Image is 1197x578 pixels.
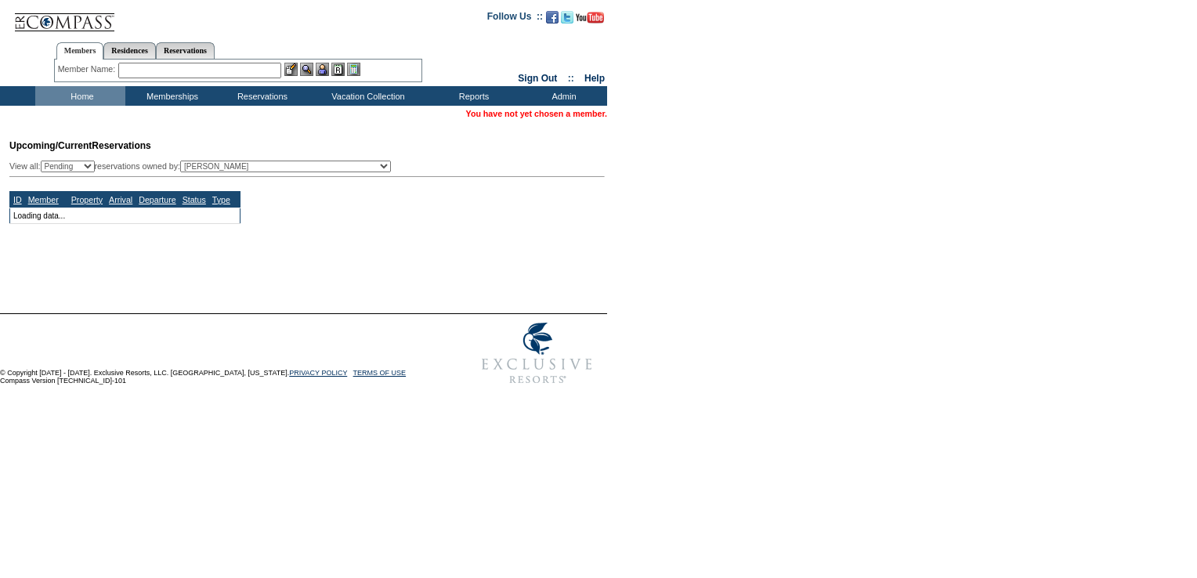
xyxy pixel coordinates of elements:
img: View [300,63,313,76]
img: Follow us on Twitter [561,11,573,23]
span: :: [568,73,574,84]
a: TERMS OF USE [353,369,407,377]
td: Loading data... [10,208,240,223]
a: Member [28,195,59,204]
img: b_edit.gif [284,63,298,76]
img: Subscribe to our YouTube Channel [576,12,604,23]
td: Memberships [125,86,215,106]
a: Departure [139,195,175,204]
a: Members [56,42,104,60]
img: Become our fan on Facebook [546,11,559,23]
div: Member Name: [58,63,118,76]
td: Admin [517,86,607,106]
a: Residences [103,42,156,59]
a: ID [13,195,22,204]
td: Vacation Collection [306,86,427,106]
a: Subscribe to our YouTube Channel [576,16,604,25]
a: PRIVACY POLICY [289,369,347,377]
span: Upcoming/Current [9,140,92,151]
img: Exclusive Resorts [467,314,607,392]
img: b_calculator.gif [347,63,360,76]
img: Impersonate [316,63,329,76]
td: Home [35,86,125,106]
a: Arrival [109,195,132,204]
a: Follow us on Twitter [561,16,573,25]
td: Reports [427,86,517,106]
td: Reservations [215,86,306,106]
span: You have not yet chosen a member. [466,109,607,118]
a: Type [212,195,230,204]
span: Reservations [9,140,151,151]
a: Status [183,195,206,204]
div: View all: reservations owned by: [9,161,398,172]
a: Property [71,195,103,204]
img: Reservations [331,63,345,76]
a: Help [584,73,605,84]
a: Reservations [156,42,215,59]
a: Sign Out [518,73,557,84]
a: Become our fan on Facebook [546,16,559,25]
td: Follow Us :: [487,9,543,28]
